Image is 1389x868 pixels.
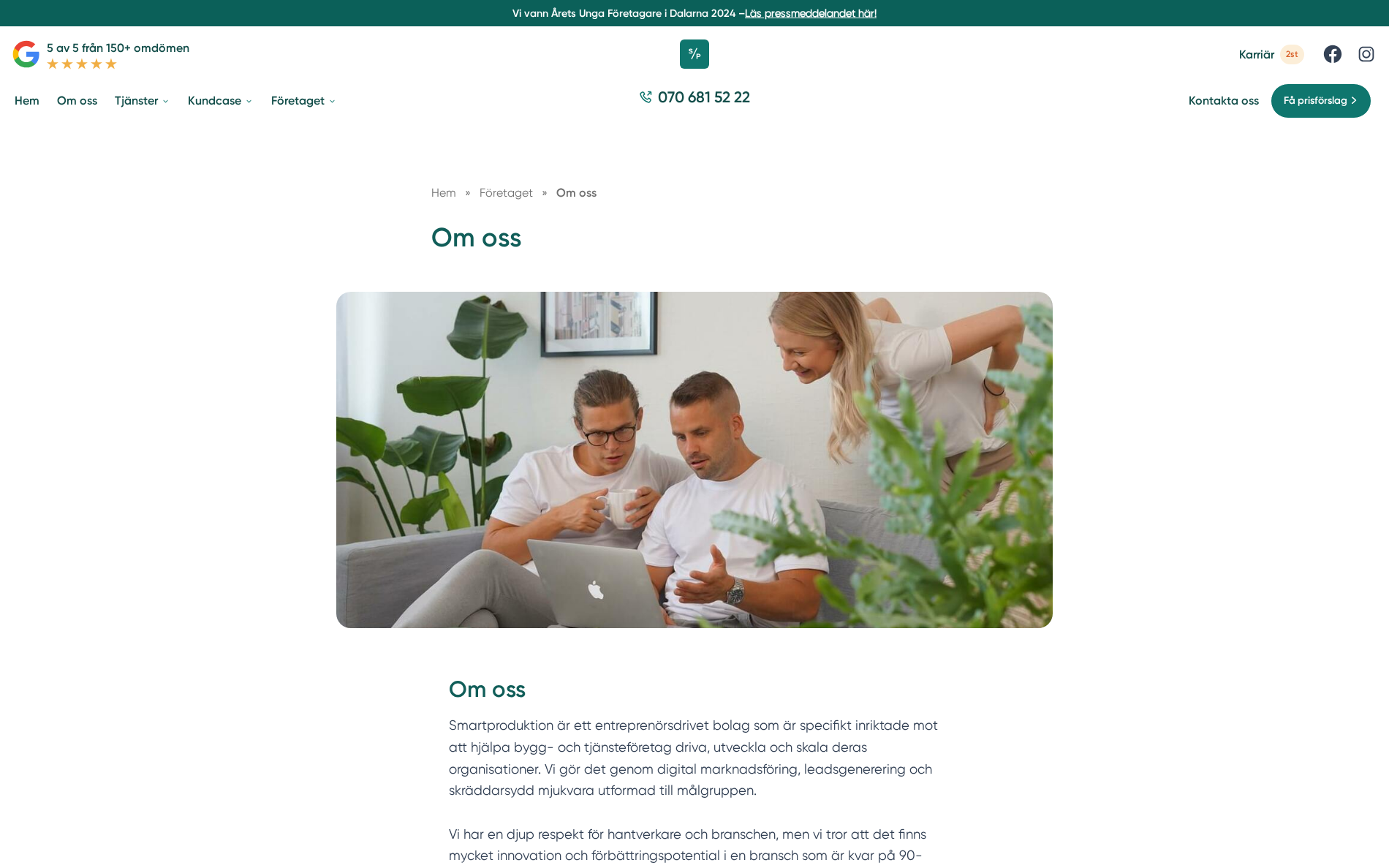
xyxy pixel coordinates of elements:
[449,673,940,714] h2: Om oss
[54,82,100,119] a: Om oss
[1284,93,1347,109] span: Få prisförslag
[1271,83,1371,118] a: Få prisförslag
[431,184,958,202] nav: Breadcrumb
[6,6,1383,20] p: Vi vann Årets Unga Företagare i Dalarna 2024 –
[185,82,257,119] a: Kundcase
[745,7,877,19] a: Läs pressmeddelandet här!
[480,186,536,200] a: Företaget
[112,82,173,119] a: Tjänster
[658,86,750,107] span: 070 681 52 22
[556,186,597,200] a: Om oss
[47,39,189,57] p: 5 av 5 från 150+ omdömen
[1189,94,1259,107] a: Kontakta oss
[542,184,548,202] span: »
[633,86,756,115] a: 070 681 52 22
[431,186,456,200] a: Hem
[465,184,471,202] span: »
[336,292,1053,628] img: Smartproduktion,
[268,82,340,119] a: Företaget
[1280,45,1304,64] span: 2st
[480,186,533,200] span: Företaget
[431,220,958,268] h1: Om oss
[12,82,42,119] a: Hem
[1239,45,1304,64] a: Karriär 2st
[1239,48,1274,61] span: Karriär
